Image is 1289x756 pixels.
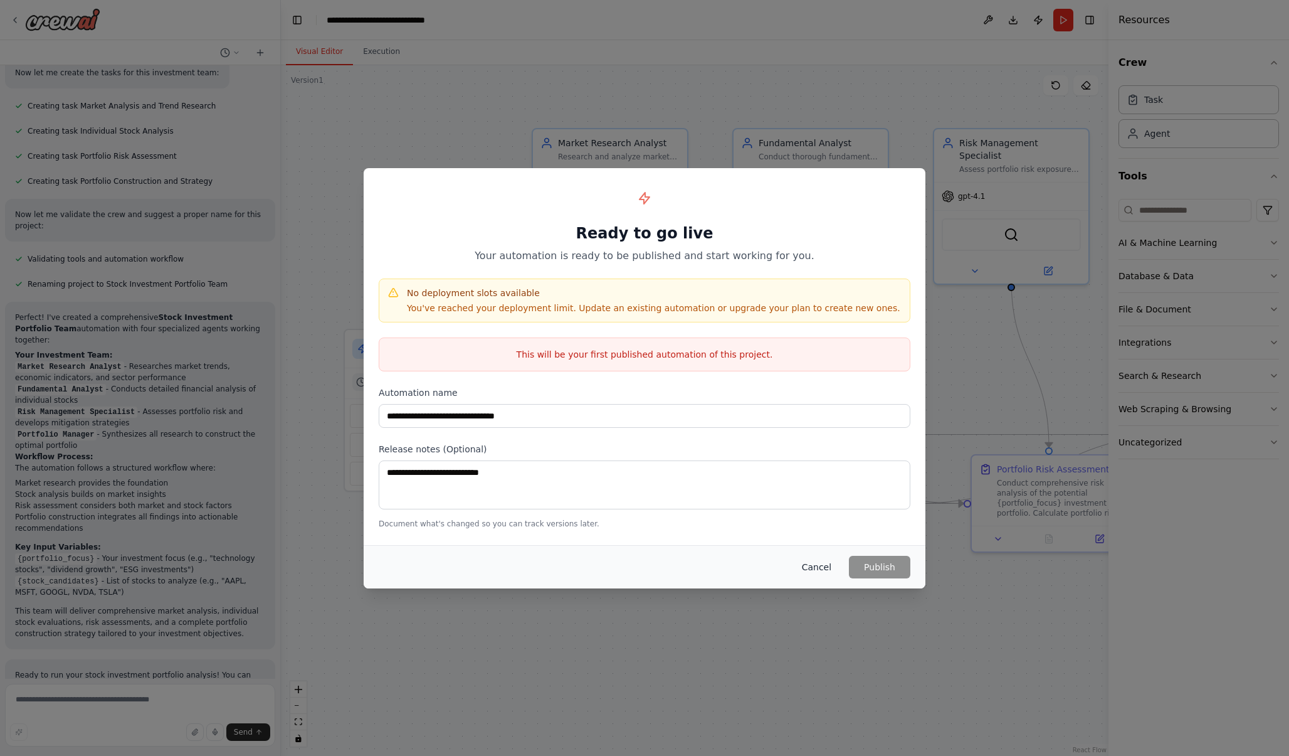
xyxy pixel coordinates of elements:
[379,519,910,529] p: Document what's changed so you can track versions later.
[849,556,910,578] button: Publish
[379,223,910,243] h1: Ready to go live
[379,248,910,264] p: Your automation is ready to be published and start working for you.
[379,386,910,399] label: Automation name
[379,348,910,361] p: This will be your first published automation of this project.
[792,556,841,578] button: Cancel
[407,287,900,299] h4: No deployment slots available
[379,443,910,455] label: Release notes (Optional)
[407,302,900,314] p: You've reached your deployment limit. Update an existing automation or upgrade your plan to creat...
